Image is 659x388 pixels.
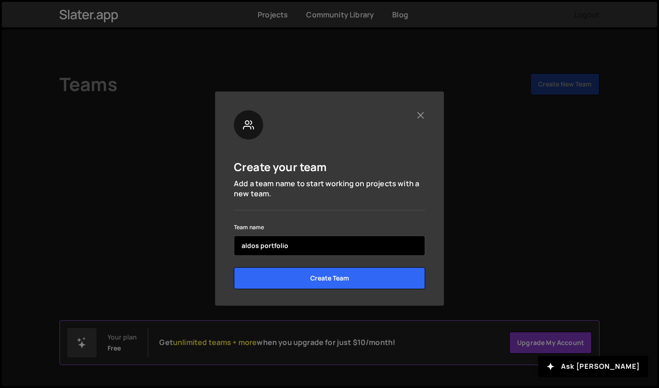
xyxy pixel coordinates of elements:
[538,356,648,377] button: Ask [PERSON_NAME]
[234,178,425,199] p: Add a team name to start working on projects with a new team.
[234,223,264,232] label: Team name
[234,160,327,174] h5: Create your team
[234,236,425,256] input: name
[234,267,425,289] input: Create Team
[416,110,425,120] button: Close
